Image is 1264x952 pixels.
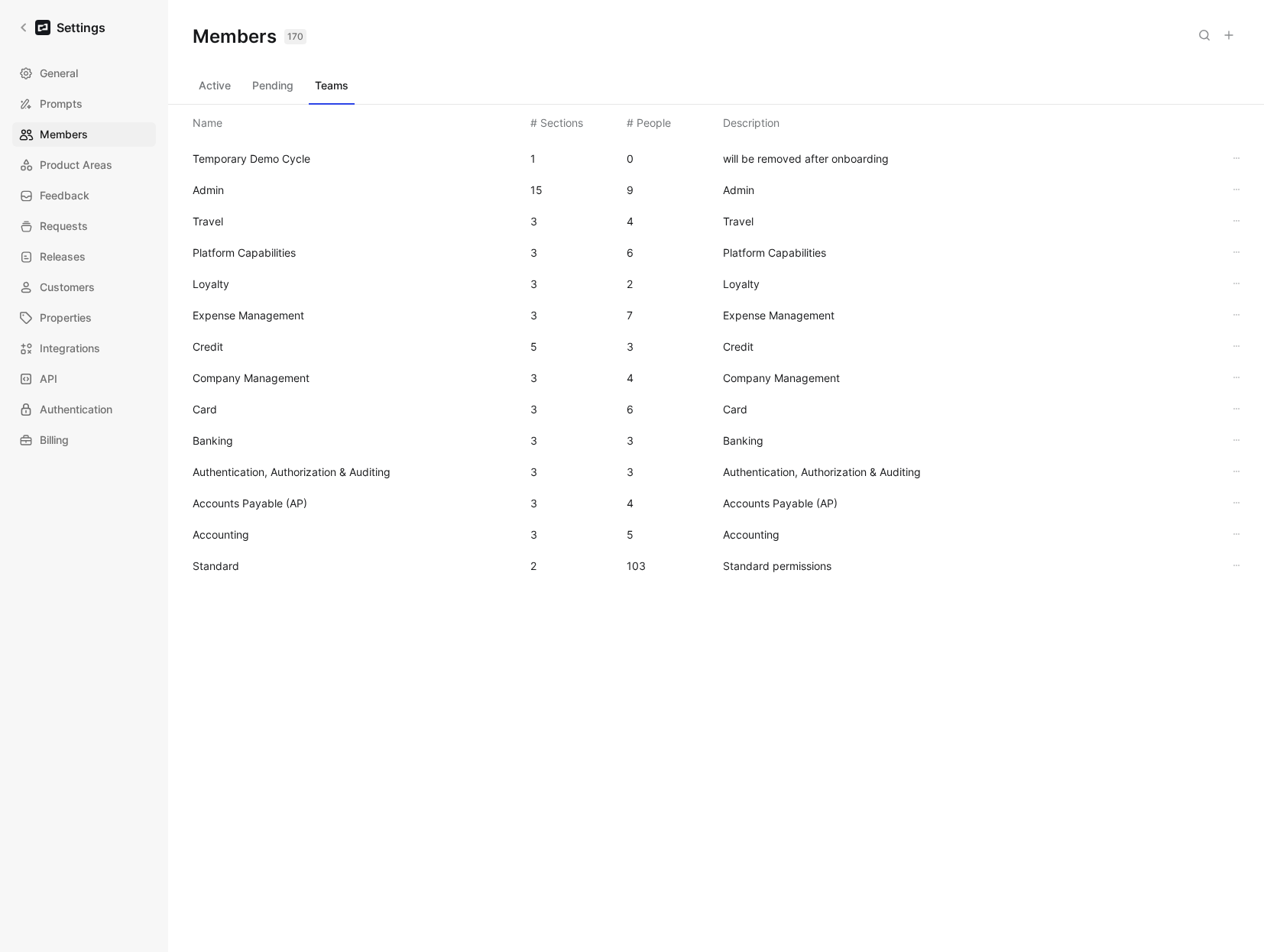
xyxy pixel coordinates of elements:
[180,237,1252,268] div: Platform Capabilities36Platform Capabilities
[530,244,537,262] div: 3
[284,29,306,44] div: 170
[723,338,1212,356] span: Credit
[723,526,1212,544] span: Accounting
[530,181,543,199] div: 15
[193,24,306,49] h1: Members
[723,114,779,132] div: Description
[180,456,1252,487] div: Authentication, Authorization & Auditing33Authentication, Authorization & Auditing
[180,393,1252,425] div: Card36Card
[40,64,78,83] span: General
[40,156,112,174] span: Product Areas
[530,275,537,293] div: 3
[627,181,634,199] div: 9
[530,306,537,325] div: 3
[12,336,156,361] a: Integrations
[12,153,156,177] a: Product Areas
[12,428,156,452] a: Billing
[180,206,1252,237] div: Travel34Travel
[627,400,634,419] div: 6
[246,73,300,98] button: Pending
[40,186,89,205] span: Feedback
[12,306,156,330] a: Properties
[530,400,537,419] div: 3
[723,557,1212,575] span: Standard permissions
[40,400,112,419] span: Authentication
[530,114,583,132] div: # Sections
[627,526,634,544] div: 5
[723,275,1212,293] span: Loyalty
[530,432,537,450] div: 3
[530,526,537,544] div: 3
[193,371,310,384] span: Company Management
[180,425,1252,456] div: Banking33Banking
[180,331,1252,362] div: Credit53Credit
[193,559,239,572] span: Standard
[530,463,537,481] div: 3
[193,465,391,478] span: Authentication, Authorization & Auditing
[12,367,156,391] a: API
[193,340,223,353] span: Credit
[627,212,634,231] div: 4
[40,248,86,266] span: Releases
[193,497,307,510] span: Accounts Payable (AP)
[530,557,536,575] div: 2
[627,338,634,356] div: 3
[723,432,1212,450] span: Banking
[180,519,1252,550] div: Accounting35Accounting
[723,150,1212,168] span: will be removed after onboarding
[40,278,95,296] span: Customers
[627,275,633,293] div: 2
[723,306,1212,325] span: Expense Management
[530,338,537,356] div: 5
[627,369,634,387] div: 4
[193,215,223,228] span: Travel
[40,370,57,388] span: API
[12,61,156,86] a: General
[193,434,233,447] span: Banking
[627,557,646,575] div: 103
[40,125,88,144] span: Members
[40,431,69,449] span: Billing
[193,114,222,132] div: Name
[40,95,83,113] span: Prompts
[627,306,633,325] div: 7
[40,339,100,358] span: Integrations
[12,214,156,238] a: Requests
[180,268,1252,300] div: Loyalty32Loyalty
[193,73,237,98] button: Active
[723,244,1212,262] span: Platform Capabilities
[40,217,88,235] span: Requests
[193,246,296,259] span: Platform Capabilities
[12,397,156,422] a: Authentication
[193,152,310,165] span: Temporary Demo Cycle
[193,277,229,290] span: Loyalty
[12,122,156,147] a: Members
[193,403,217,416] span: Card
[180,362,1252,393] div: Company Management34Company Management
[723,369,1212,387] span: Company Management
[180,143,1252,174] div: Temporary Demo Cycle10will be removed after onboarding
[723,463,1212,481] span: Authentication, Authorization & Auditing
[627,494,634,513] div: 4
[193,309,304,322] span: Expense Management
[193,183,224,196] span: Admin
[309,73,355,98] button: Teams
[723,494,1212,513] span: Accounts Payable (AP)
[627,463,634,481] div: 3
[193,528,249,541] span: Accounting
[627,114,671,132] div: # People
[723,212,1212,231] span: Travel
[627,150,634,168] div: 0
[12,275,156,300] a: Customers
[530,494,537,513] div: 3
[12,183,156,208] a: Feedback
[180,487,1252,519] div: Accounts Payable (AP)34Accounts Payable (AP)
[57,18,105,37] h1: Settings
[180,550,1252,581] div: Standard2103Standard permissions
[530,150,536,168] div: 1
[180,300,1252,331] div: Expense Management37Expense Management
[12,12,112,43] a: Settings
[180,174,1252,206] div: Admin159Admin
[12,92,156,116] a: Prompts
[627,432,634,450] div: 3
